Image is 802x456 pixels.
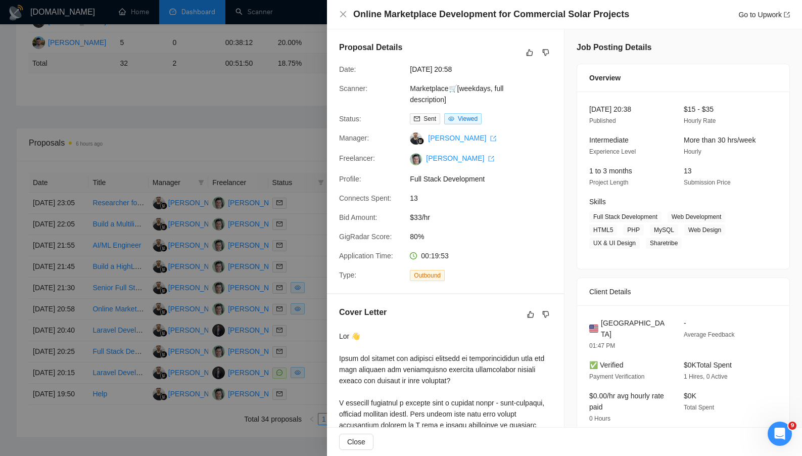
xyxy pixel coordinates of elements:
span: Skills [589,198,606,206]
img: gigradar-bm.png [417,138,424,145]
div: Client Details [589,278,777,305]
span: Manager: [339,134,369,142]
span: [DATE] 20:58 [410,64,561,75]
span: 13 [410,193,561,204]
span: Experience Level [589,148,636,155]
span: Overview [589,72,621,83]
span: HTML5 [589,224,617,236]
span: dislike [542,49,549,57]
span: Intermediate [589,136,629,144]
span: $33/hr [410,212,561,223]
span: eye [448,116,454,122]
span: Published [589,117,616,124]
span: Profile: [339,175,361,183]
span: like [526,49,533,57]
span: Viewed [458,115,478,122]
span: dislike [542,310,549,318]
span: export [490,135,496,142]
span: - [684,319,686,327]
span: Type: [339,271,356,279]
span: Application Time: [339,252,393,260]
span: Web Design [684,224,725,236]
span: $15 - $35 [684,105,714,113]
span: Close [347,436,365,447]
h5: Job Posting Details [577,41,651,54]
span: 00:19:53 [421,252,449,260]
span: Sent [423,115,436,122]
button: Close [339,10,347,19]
button: like [524,47,536,59]
span: UX & UI Design [589,238,640,249]
button: like [525,308,537,321]
h5: Cover Letter [339,306,387,318]
span: Full Stack Development [589,211,662,222]
span: export [488,156,494,162]
span: Average Feedback [684,331,735,338]
button: Close [339,434,373,450]
span: Outbound [410,270,445,281]
span: Scanner: [339,84,367,93]
span: [GEOGRAPHIC_DATA] [601,317,668,340]
span: 80% [410,231,561,242]
span: clock-circle [410,252,417,259]
a: Marketplace🛒[weekdays, full description] [410,84,503,104]
span: 13 [684,167,692,175]
span: 1 to 3 months [589,167,632,175]
a: [PERSON_NAME] export [428,134,496,142]
span: GigRadar Score: [339,233,392,241]
span: Submission Price [684,179,731,186]
span: Payment Verification [589,373,644,380]
span: Hourly [684,148,701,155]
img: c1Tebym3BND9d52IcgAhOjDIggZNrr93DrArCnDDhQCo9DNa2fMdUdlKkX3cX7l7jn [410,153,422,165]
span: Hourly Rate [684,117,716,124]
span: Project Length [589,179,628,186]
span: $0.00/hr avg hourly rate paid [589,392,664,411]
button: dislike [540,47,552,59]
span: mail [414,116,420,122]
img: 🇺🇸 [589,323,598,334]
span: like [527,310,534,318]
span: Status: [339,115,361,123]
span: Sharetribe [646,238,682,249]
span: Connects Spent: [339,194,392,202]
span: 01:47 PM [589,342,615,349]
span: ✅ Verified [589,361,624,369]
span: Full Stack Development [410,173,561,185]
span: close [339,10,347,18]
span: Web Development [668,211,726,222]
span: $0K Total Spent [684,361,732,369]
span: Date: [339,65,356,73]
a: Go to Upworkexport [738,11,790,19]
a: [PERSON_NAME] export [426,154,494,162]
span: $0K [684,392,696,400]
span: 0 Hours [589,415,610,422]
h4: Online Marketplace Development for Commercial Solar Projects [353,8,629,21]
span: Bid Amount: [339,213,378,221]
span: 9 [788,422,796,430]
span: 1 Hires, 0 Active [684,373,728,380]
button: dislike [540,308,552,321]
h5: Proposal Details [339,41,402,54]
span: Total Spent [684,404,714,411]
span: MySQL [650,224,678,236]
span: export [784,12,790,18]
span: More than 30 hrs/week [684,136,756,144]
span: PHP [623,224,644,236]
span: [DATE] 20:38 [589,105,631,113]
span: Freelancer: [339,154,375,162]
iframe: Intercom live chat [768,422,792,446]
